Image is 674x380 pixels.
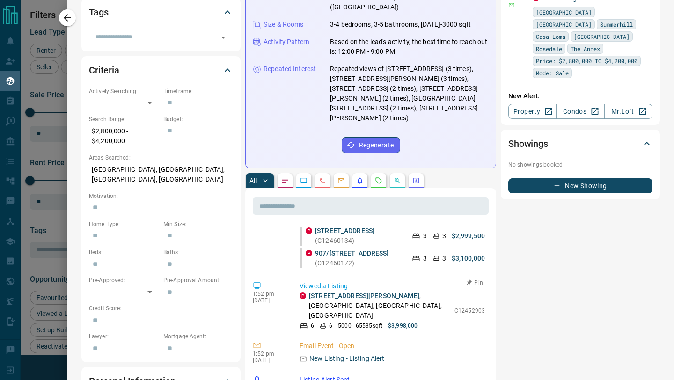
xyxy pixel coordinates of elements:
p: Timeframe: [163,87,233,95]
p: C12452903 [454,307,485,315]
svg: Opportunities [394,177,401,184]
p: $3,100,000 [452,254,485,263]
span: [GEOGRAPHIC_DATA] [536,7,592,17]
p: Baths: [163,248,233,256]
a: [STREET_ADDRESS] [315,227,374,234]
p: Actively Searching: [89,87,159,95]
svg: Requests [375,177,382,184]
p: $2,800,000 - $4,200,000 [89,124,159,149]
p: 3 [442,254,446,263]
h2: Tags [89,5,108,20]
p: Budget: [163,115,233,124]
svg: Email [508,2,515,8]
p: $2,999,500 [452,231,485,241]
p: , [GEOGRAPHIC_DATA], [GEOGRAPHIC_DATA], [GEOGRAPHIC_DATA] [309,291,450,321]
p: 6 [311,322,314,330]
p: All [249,177,257,184]
p: Motivation: [89,192,233,200]
span: [GEOGRAPHIC_DATA] [574,32,630,41]
span: [GEOGRAPHIC_DATA] [536,20,592,29]
svg: Calls [319,177,326,184]
svg: Emails [337,177,345,184]
button: Pin [462,278,489,287]
button: Open [217,31,230,44]
svg: Listing Alerts [356,177,364,184]
div: property.ca [306,227,312,234]
p: Size & Rooms [264,20,304,29]
p: Beds: [89,248,159,256]
p: Activity Pattern [264,37,309,47]
p: [DATE] [253,357,286,364]
button: New Showing [508,178,652,193]
p: $3,998,000 [388,322,418,330]
p: Areas Searched: [89,153,233,162]
p: [DATE] [253,297,286,304]
p: 3-4 bedrooms, 3-5 bathrooms, [DATE]-3000 sqft [330,20,471,29]
div: Tags [89,1,233,23]
a: Mr.Loft [604,104,652,119]
div: Showings [508,132,652,155]
p: Repeated Interest [264,64,316,74]
p: 6 [329,322,332,330]
a: 907/[STREET_ADDRESS] [315,249,389,257]
p: Search Range: [89,115,159,124]
p: Email Event - Open [300,341,485,351]
p: New Alert: [508,91,652,101]
p: Min Size: [163,220,233,228]
span: Mode: Sale [536,68,569,78]
p: Viewed a Listing [300,281,485,291]
button: Regenerate [342,137,400,153]
p: No showings booked [508,161,652,169]
p: 1:52 pm [253,351,286,357]
p: Pre-Approved: [89,276,159,285]
svg: Agent Actions [412,177,420,184]
p: 3 [423,231,427,241]
h2: Criteria [89,63,119,78]
span: Casa Loma [536,32,565,41]
p: 1:52 pm [253,291,286,297]
p: Lawyer: [89,332,159,341]
p: New Listing - Listing Alert [309,354,385,364]
svg: Lead Browsing Activity [300,177,308,184]
div: property.ca [300,292,306,299]
p: Pre-Approval Amount: [163,276,233,285]
p: Mortgage Agent: [163,332,233,341]
a: [STREET_ADDRESS][PERSON_NAME] [309,292,419,300]
p: Credit Score: [89,304,233,313]
p: 3 [442,231,446,241]
a: Condos [556,104,604,119]
p: 3 [423,254,427,263]
span: Rosedale [536,44,562,53]
p: (C12460172) [315,248,403,268]
a: Property [508,104,557,119]
div: Criteria [89,59,233,81]
span: The Annex [571,44,600,53]
span: Summerhill [600,20,633,29]
div: property.ca [306,250,312,256]
p: Based on the lead's activity, the best time to reach out is: 12:00 PM - 9:00 PM [330,37,488,57]
h2: Showings [508,136,548,151]
span: Price: $2,800,000 TO $4,200,000 [536,56,637,66]
p: Home Type: [89,220,159,228]
p: [GEOGRAPHIC_DATA], [GEOGRAPHIC_DATA], [GEOGRAPHIC_DATA], [GEOGRAPHIC_DATA] [89,162,233,187]
p: 5000 - 65535 sqft [338,322,382,330]
svg: Notes [281,177,289,184]
p: Repeated views of [STREET_ADDRESS] (3 times), [STREET_ADDRESS][PERSON_NAME] (3 times), [STREET_AD... [330,64,488,123]
p: (C12460134) [315,226,403,246]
